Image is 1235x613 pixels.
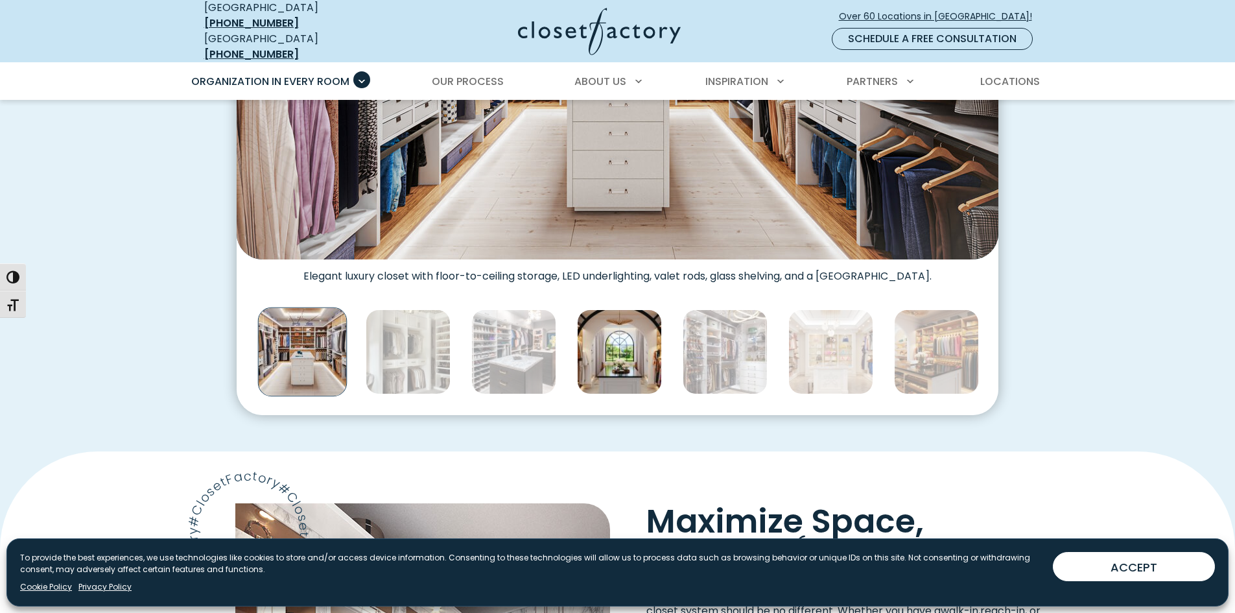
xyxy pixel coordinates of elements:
[577,309,662,394] img: Spacious custom walk-in closet with abundant wardrobe space, center island storage
[204,16,299,30] a: [PHONE_NUMBER]
[518,8,681,55] img: Closet Factory Logo
[1053,552,1215,581] button: ACCEPT
[775,513,912,583] span: Luxury
[646,498,924,544] span: Maximize Space,
[191,74,349,89] span: Organization in Every Room
[20,552,1042,575] p: To provide the best experiences, we use technologies like cookies to store and/or access device i...
[683,309,768,394] img: Custom walk-in closet with glass shelves, gold hardware, and white built-in drawers
[237,259,998,283] figcaption: Elegant luxury closet with floor-to-ceiling storage, LED underlighting, valet rods, glass shelvin...
[182,64,1053,100] nav: Primary Menu
[471,309,556,394] img: Modern custom closet with dual islands, extensive shoe storage, hanging sections for men’s and wo...
[258,307,347,396] img: Elegant luxury closet with floor-to-ceiling storage, LED underlighting, valet rods, glass shelvin...
[832,28,1033,50] a: Schedule a Free Consultation
[432,74,504,89] span: Our Process
[20,581,72,593] a: Cookie Policy
[574,74,626,89] span: About Us
[78,581,132,593] a: Privacy Policy
[980,74,1040,89] span: Locations
[204,31,392,62] div: [GEOGRAPHIC_DATA]
[788,309,873,394] img: White walk-in closet with ornate trim and crown molding, featuring glass shelving
[839,10,1042,23] span: Over 60 Locations in [GEOGRAPHIC_DATA]!
[705,74,768,89] span: Inspiration
[646,533,767,579] span: Elevate
[838,5,1043,28] a: Over 60 Locations in [GEOGRAPHIC_DATA]!
[366,309,451,394] img: White custom closet shelving, open shelving for shoes, and dual hanging sections for a curated wa...
[204,47,299,62] a: [PHONE_NUMBER]
[847,74,898,89] span: Partners
[894,309,979,394] img: Custom dressing room Rhapsody woodgrain system with illuminated wardrobe rods, angled shoe shelve...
